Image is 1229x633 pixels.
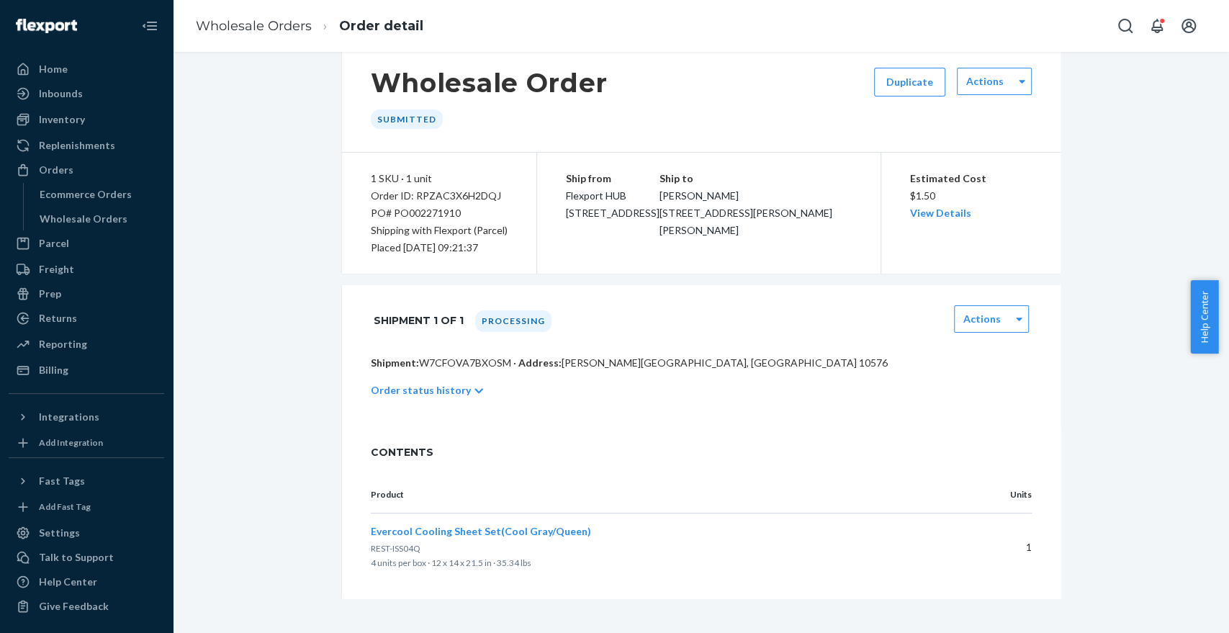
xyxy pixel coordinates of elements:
a: Prep [9,282,164,305]
a: Add Fast Tag [9,498,164,516]
button: Help Center [1190,280,1218,354]
button: Integrations [9,405,164,428]
div: Help Center [39,575,97,589]
span: Flexport HUB [STREET_ADDRESS] [566,189,659,219]
p: Estimated Cost [910,170,1032,187]
p: 4 units per box · 12 x 14 x 21.5 in · 35.34 lbs [371,556,948,570]
div: Add Fast Tag [39,500,91,513]
div: Home [39,62,68,76]
a: View Details [910,207,971,219]
div: Add Integration [39,436,103,449]
a: Inventory [9,108,164,131]
p: Product [371,488,948,501]
p: Shipping with Flexport (Parcel) [371,222,508,239]
a: Wholesale Orders [196,18,312,34]
span: Address: [518,356,562,369]
div: Integrations [39,410,99,424]
img: Flexport logo [16,19,77,33]
h1: Wholesale Order [371,68,608,98]
div: Orders [39,163,73,177]
a: Billing [9,359,164,382]
div: Talk to Support [39,550,114,565]
span: [PERSON_NAME] [STREET_ADDRESS][PERSON_NAME][PERSON_NAME] [659,189,832,236]
p: W7CFOVA7BXOSM · [PERSON_NAME][GEOGRAPHIC_DATA], [GEOGRAPHIC_DATA] 10576 [371,356,1032,370]
button: Give Feedback [9,595,164,618]
div: Prep [39,287,61,301]
label: Actions [963,312,1001,326]
div: Submitted [371,109,443,129]
span: REST-ISS04Q [371,543,420,554]
div: Give Feedback [39,599,109,614]
a: Add Integration [9,434,164,452]
button: Fast Tags [9,470,164,493]
a: Replenishments [9,134,164,157]
div: Inbounds [39,86,83,101]
a: Order detail [339,18,423,34]
div: Settings [39,526,80,540]
a: Settings [9,521,164,544]
div: Parcel [39,236,69,251]
div: Inventory [39,112,85,127]
div: Freight [39,262,74,277]
button: Open notifications [1143,12,1171,40]
span: Shipment: [371,356,419,369]
div: Replenishments [39,138,115,153]
p: Ship to [659,170,852,187]
h1: Shipment 1 of 1 [374,305,464,336]
a: Wholesale Orders [32,207,165,230]
div: Placed [DATE] 09:21:37 [371,239,508,256]
a: Reporting [9,333,164,356]
div: Fast Tags [39,474,85,488]
div: Processing [475,310,552,332]
p: Ship from [566,170,659,187]
div: PO# PO002271910 [371,205,508,222]
a: Talk to Support [9,546,164,569]
div: 1 SKU · 1 unit [371,170,508,187]
p: Order status history [371,383,471,398]
ol: breadcrumbs [184,5,435,48]
span: CONTENTS [371,445,1032,459]
div: Returns [39,311,77,326]
a: Help Center [9,570,164,593]
button: Close Navigation [135,12,164,40]
button: Evercool Cooling Sheet Set(Cool Gray/Queen) [371,524,591,539]
div: $1.50 [910,170,1032,222]
a: Freight [9,258,164,281]
button: Open account menu [1174,12,1203,40]
button: Open Search Box [1111,12,1140,40]
div: Ecommerce Orders [40,187,132,202]
a: Ecommerce Orders [32,183,165,206]
div: Billing [39,363,68,377]
p: 1 [971,540,1032,555]
div: Order ID: RPZAC3X6H2DQJ [371,187,508,205]
span: Evercool Cooling Sheet Set(Cool Gray/Queen) [371,525,591,537]
a: Returns [9,307,164,330]
a: Orders [9,158,164,181]
div: Wholesale Orders [40,212,127,226]
div: Reporting [39,337,87,351]
a: Home [9,58,164,81]
button: Duplicate [874,68,945,96]
label: Actions [966,74,1004,89]
a: Inbounds [9,82,164,105]
p: Units [971,488,1032,501]
a: Parcel [9,232,164,255]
